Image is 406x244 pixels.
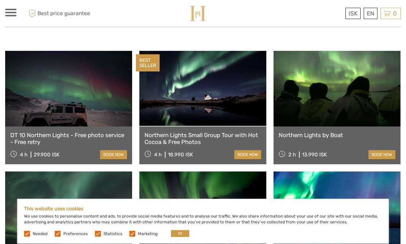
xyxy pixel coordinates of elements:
[279,132,395,139] a: Northern Lights by Boat
[368,151,395,159] a: book now
[79,11,87,19] button: Open LiveChat chat widget
[349,10,357,17] span: ISK
[302,152,327,158] div: 13.990 ISK
[168,152,193,158] div: 18.990 ISK
[189,5,207,22] img: 975-fd72f77c-0a60-4403-8c23-69ec0ff557a4_logo_small.jpg
[234,151,261,159] a: book now
[100,151,127,159] a: book now
[33,231,47,237] label: Needed
[27,8,104,19] span: Best price guarantee
[364,8,377,19] div: EN
[288,152,296,158] span: 2 h
[104,231,122,237] label: Statistics
[138,231,158,237] label: Marketing
[10,132,127,146] a: DT 10 Northern Lights - Free photo service - Free retry
[17,199,389,244] div: We use cookies to personalise content and ads, to provide social media features and to analyse ou...
[171,230,189,237] button: OK
[24,206,382,212] h5: This website uses cookies
[34,152,60,158] div: 29.900 ISK
[392,10,398,17] span: 0
[136,55,160,72] div: BEST SELLER
[154,152,162,158] span: 4 h
[63,231,88,237] label: Preferences
[20,152,28,158] span: 4 h
[145,132,261,146] a: Northern Lights Small Group Tour with Hot Cocoa & Free Photos
[10,12,78,18] p: We're away right now. Please check back later!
